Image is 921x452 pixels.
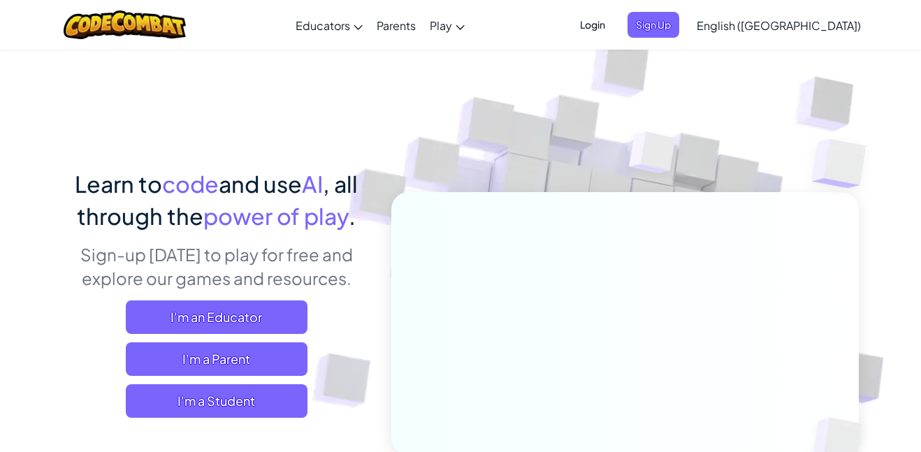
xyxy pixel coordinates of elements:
[572,12,614,38] button: Login
[302,170,323,198] span: AI
[62,242,370,290] p: Sign-up [DATE] to play for free and explore our games and resources.
[628,12,679,38] button: Sign Up
[784,105,905,223] img: Overlap cubes
[126,300,307,334] a: I'm an Educator
[349,202,356,230] span: .
[603,104,704,208] img: Overlap cubes
[423,6,472,44] a: Play
[162,170,219,198] span: code
[219,170,302,198] span: and use
[126,384,307,418] button: I'm a Student
[75,170,162,198] span: Learn to
[690,6,868,44] a: English ([GEOGRAPHIC_DATA])
[370,6,423,44] a: Parents
[430,18,452,33] span: Play
[697,18,861,33] span: English ([GEOGRAPHIC_DATA])
[289,6,370,44] a: Educators
[126,342,307,376] a: I'm a Parent
[296,18,350,33] span: Educators
[203,202,349,230] span: power of play
[64,10,186,39] img: CodeCombat logo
